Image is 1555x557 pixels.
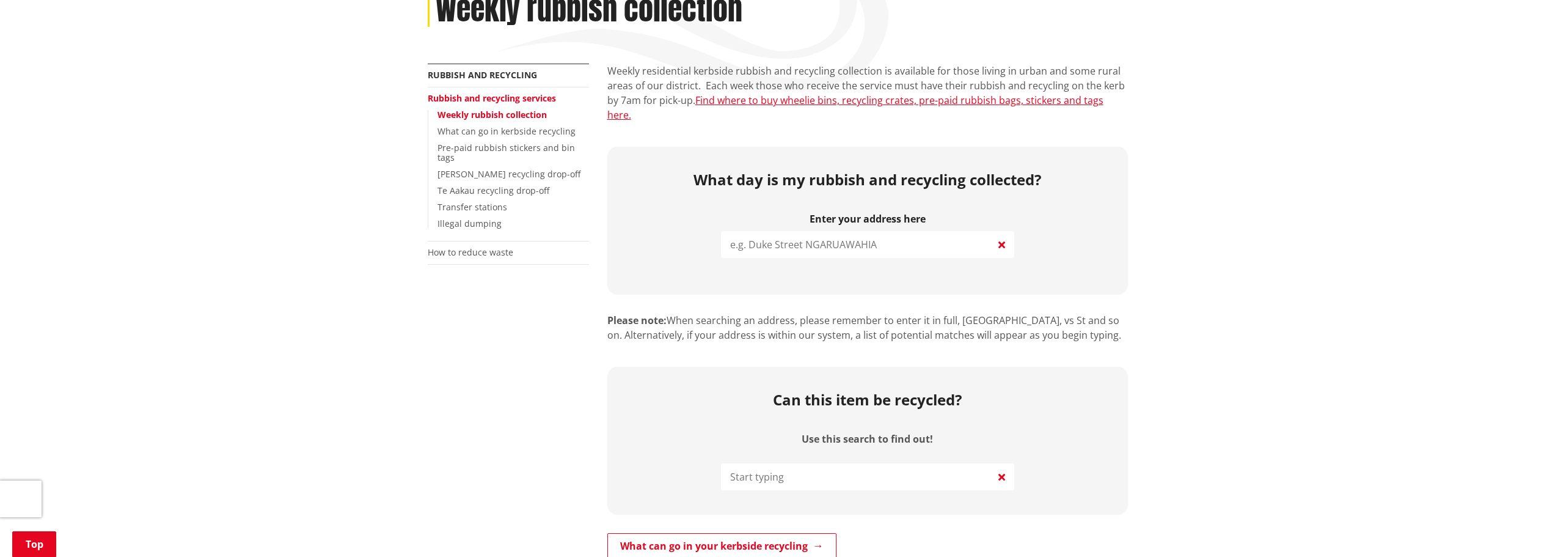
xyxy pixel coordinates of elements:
p: Weekly residential kerbside rubbish and recycling collection is available for those living in urb... [607,64,1128,122]
a: How to reduce waste [428,246,513,258]
a: Weekly rubbish collection [437,109,547,120]
input: Start typing [721,463,1014,490]
h2: What day is my rubbish and recycling collected? [617,171,1119,189]
a: Rubbish and recycling services [428,92,556,104]
a: Top [12,531,56,557]
a: Pre-paid rubbish stickers and bin tags [437,142,575,164]
a: What can go in kerbside recycling [437,125,576,137]
label: Use this search to find out! [802,433,933,445]
input: e.g. Duke Street NGARUAWAHIA [721,231,1014,258]
a: Illegal dumping [437,218,502,229]
a: Find where to buy wheelie bins, recycling crates, pre-paid rubbish bags, stickers and tags here. [607,94,1103,122]
a: Te Aakau recycling drop-off [437,185,549,196]
h2: Can this item be recycled? [773,391,962,409]
label: Enter your address here [721,213,1014,225]
p: When searching an address, please remember to enter it in full, [GEOGRAPHIC_DATA], vs St and so o... [607,313,1128,342]
a: [PERSON_NAME] recycling drop-off [437,168,580,180]
a: Rubbish and recycling [428,69,537,81]
strong: Please note: [607,314,667,327]
a: Transfer stations [437,201,507,213]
